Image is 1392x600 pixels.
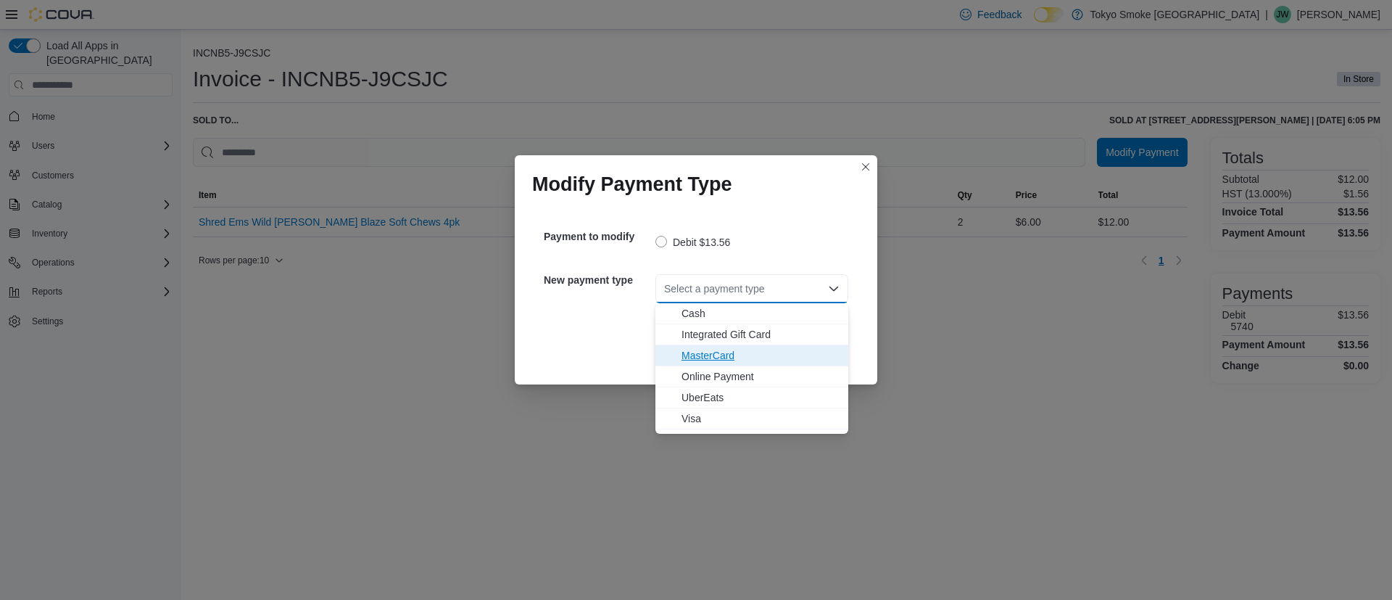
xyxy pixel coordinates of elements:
[655,345,848,366] button: MasterCard
[544,266,652,295] h5: New payment type
[681,411,840,426] span: Visa
[655,324,848,345] button: Integrated Gift Card
[544,222,652,251] h5: Payment to modify
[664,280,666,297] input: Accessible screen reader label
[532,173,732,196] h1: Modify Payment Type
[655,234,730,251] label: Debit $13.56
[828,283,840,295] button: Close list of options
[655,408,848,430] button: Visa
[681,306,840,321] span: Cash
[655,303,848,430] div: Choose from the following options
[681,390,840,405] span: UberEats
[857,158,874,176] button: Closes this modal window
[681,369,840,384] span: Online Payment
[655,366,848,387] button: Online Payment
[655,303,848,324] button: Cash
[655,387,848,408] button: UberEats
[681,327,840,342] span: Integrated Gift Card
[681,348,840,363] span: MasterCard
